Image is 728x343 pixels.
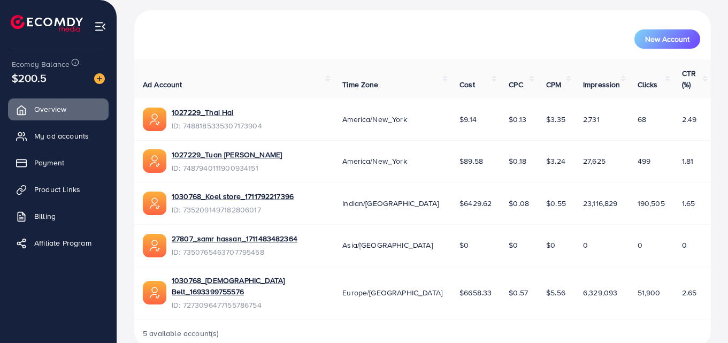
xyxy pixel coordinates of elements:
span: Clicks [638,79,658,90]
img: image [94,73,105,84]
a: Overview [8,98,109,120]
iframe: Chat [683,295,720,335]
span: 1.81 [682,156,694,166]
span: 0 [638,240,642,250]
span: $0.08 [509,198,529,209]
span: Indian/[GEOGRAPHIC_DATA] [342,198,439,209]
span: 0 [583,240,588,250]
a: Billing [8,205,109,227]
span: $6658.33 [459,287,492,298]
span: America/New_York [342,114,407,125]
img: logo [11,15,83,32]
span: Ecomdy Balance [12,59,70,70]
a: 1030768_[DEMOGRAPHIC_DATA] Belt_1693399755576 [172,275,325,297]
span: 1.65 [682,198,695,209]
span: Impression [583,79,620,90]
span: 0 [682,240,687,250]
span: ID: 7352091497182806017 [172,204,294,215]
span: $200.5 [12,70,47,86]
span: $0 [546,240,555,250]
span: 2.65 [682,287,697,298]
span: $9.14 [459,114,477,125]
span: 499 [638,156,650,166]
span: ID: 7488185335307173904 [172,120,262,131]
a: Product Links [8,179,109,200]
span: Payment [34,157,64,168]
span: Affiliate Program [34,238,91,248]
span: Overview [34,104,66,115]
img: ic-ads-acc.e4c84228.svg [143,108,166,131]
span: $3.24 [546,156,565,166]
span: ID: 7273096477155786754 [172,300,325,310]
span: 2,731 [583,114,600,125]
span: $0 [459,240,469,250]
span: $6429.62 [459,198,492,209]
span: CTR (%) [682,68,696,89]
span: America/New_York [342,156,407,166]
a: 1027229_Tuan [PERSON_NAME] [172,149,282,160]
a: My ad accounts [8,125,109,147]
span: Asia/[GEOGRAPHIC_DATA] [342,240,433,250]
span: $89.58 [459,156,483,166]
img: menu [94,20,106,33]
a: Affiliate Program [8,232,109,254]
button: New Account [634,29,700,49]
img: ic-ads-acc.e4c84228.svg [143,234,166,257]
a: Payment [8,152,109,173]
span: 6,329,093 [583,287,617,298]
img: ic-ads-acc.e4c84228.svg [143,149,166,173]
span: Time Zone [342,79,378,90]
span: $0.55 [546,198,566,209]
span: Billing [34,211,56,222]
span: 2.49 [682,114,697,125]
a: 27807_samr hassan_1711483482364 [172,233,297,244]
span: 51,900 [638,287,661,298]
span: 68 [638,114,646,125]
span: CPM [546,79,561,90]
span: 5 available account(s) [143,328,219,339]
img: ic-ads-acc.e4c84228.svg [143,281,166,304]
span: ID: 7350765463707795458 [172,247,297,257]
span: Ad Account [143,79,182,90]
span: $0 [509,240,518,250]
span: $5.56 [546,287,565,298]
a: 1030768_Koel store_1711792217396 [172,191,294,202]
span: 27,625 [583,156,606,166]
span: My ad accounts [34,131,89,141]
span: Europe/[GEOGRAPHIC_DATA] [342,287,442,298]
span: 190,505 [638,198,665,209]
a: 1027229_Thai Hai [172,107,262,118]
span: $3.35 [546,114,565,125]
img: ic-ads-acc.e4c84228.svg [143,192,166,215]
span: $0.18 [509,156,526,166]
span: Product Links [34,184,80,195]
span: Cost [459,79,475,90]
span: New Account [645,35,689,43]
span: 23,116,829 [583,198,618,209]
span: $0.57 [509,287,528,298]
span: ID: 7487940111900934151 [172,163,282,173]
span: $0.13 [509,114,526,125]
span: CPC [509,79,523,90]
